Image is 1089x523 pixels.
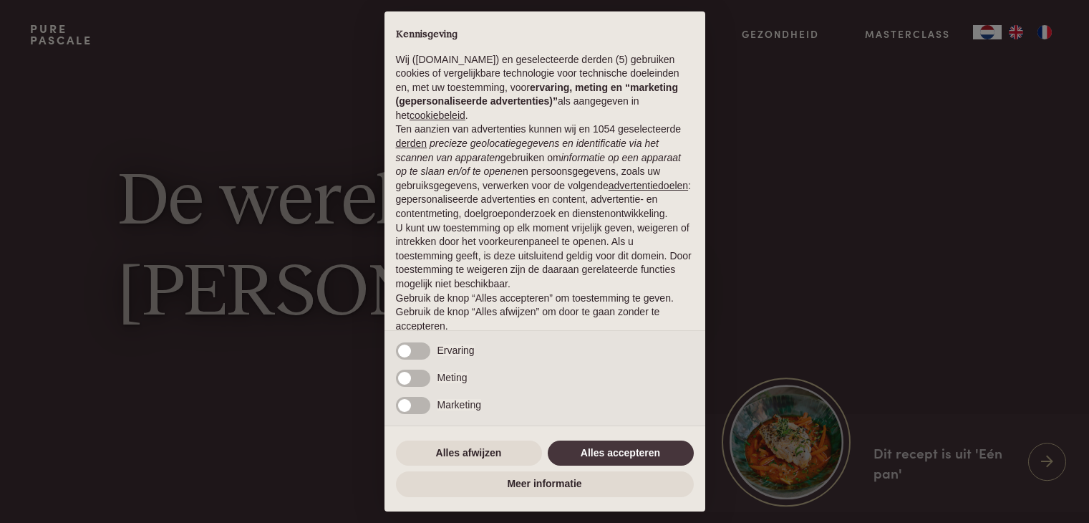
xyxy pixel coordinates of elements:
[548,441,694,466] button: Alles accepteren
[410,110,465,121] a: cookiebeleid
[396,29,694,42] h2: Kennisgeving
[396,221,694,292] p: U kunt uw toestemming op elk moment vrijelijk geven, weigeren of intrekken door het voorkeurenpan...
[396,137,427,151] button: derden
[396,123,694,221] p: Ten aanzien van advertenties kunnen wij en 1054 geselecteerde gebruiken om en persoonsgegevens, z...
[437,345,475,356] span: Ervaring
[437,372,468,383] span: Meting
[396,138,659,163] em: precieze geolocatiegegevens en identificatie via het scannen van apparaten
[396,292,694,334] p: Gebruik de knop “Alles accepteren” om toestemming te geven. Gebruik de knop “Alles afwijzen” om d...
[396,53,694,123] p: Wij ([DOMAIN_NAME]) en geselecteerde derden (5) gebruiken cookies of vergelijkbare technologie vo...
[437,399,481,411] span: Marketing
[396,471,694,497] button: Meer informatie
[396,152,682,178] em: informatie op een apparaat op te slaan en/of te openen
[396,82,678,107] strong: ervaring, meting en “marketing (gepersonaliseerde advertenties)”
[609,179,688,193] button: advertentiedoelen
[396,441,542,466] button: Alles afwijzen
